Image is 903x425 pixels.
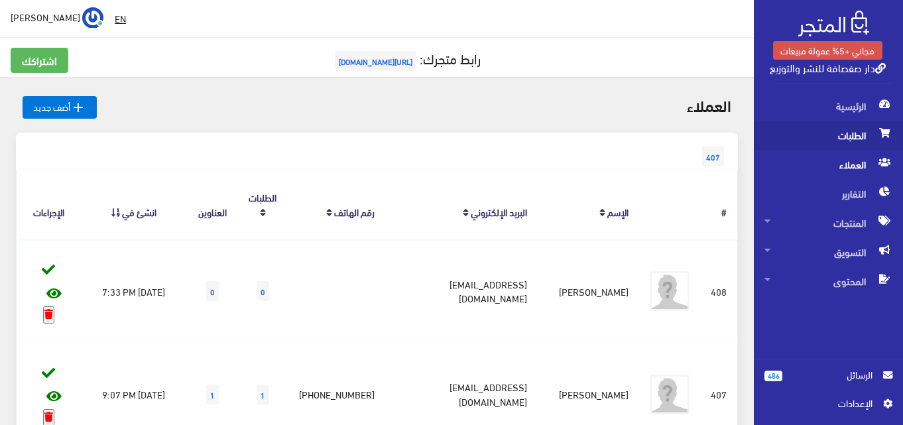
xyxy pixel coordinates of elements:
a: الرئيسية [754,91,903,121]
img: . [798,11,869,36]
span: 486 [764,371,782,381]
span: المحتوى [764,267,892,296]
span: 0 [257,281,269,301]
a: التقارير [754,179,903,208]
a: الإسم [607,202,629,221]
a: الطلبات [754,121,903,150]
img: avatar.png [650,375,690,414]
a: أضف جديد [23,96,97,119]
a: EN [109,7,131,30]
span: الرئيسية [764,91,892,121]
th: العناوين [188,170,237,239]
td: [EMAIL_ADDRESS][DOMAIN_NAME] [385,239,538,343]
a: البريد اﻹلكتروني [471,202,527,221]
h2: العملاء [687,96,731,113]
img: ... [82,7,103,29]
a: الطلبات [249,188,276,206]
span: التسويق [764,237,892,267]
td: [DATE] 7:33 PM [80,239,188,343]
span: التقارير [764,179,892,208]
a: اﻹعدادات [764,396,892,417]
a: المحتوى [754,267,903,296]
th: الإجراءات [17,170,80,239]
td: 408 [700,239,738,343]
a: اشتراكك [11,48,68,73]
u: EN [115,10,126,27]
a: العملاء [754,150,903,179]
span: العملاء [764,150,892,179]
i:  [70,99,86,115]
span: [PERSON_NAME] [11,9,80,25]
span: المنتجات [764,208,892,237]
a: المنتجات [754,208,903,237]
a: رقم الهاتف [334,202,375,221]
a: رابط متجرك:[URL][DOMAIN_NAME] [331,46,481,70]
a: مجاني +5% عمولة مبيعات [773,41,882,60]
a: انشئ في [122,202,156,221]
a: دار صفصافة للنشر والتوزيع [770,58,886,77]
span: 0 [206,281,219,301]
span: [URL][DOMAIN_NAME] [335,51,416,71]
span: 1 [257,385,269,404]
td: [PERSON_NAME] [538,239,639,343]
span: الطلبات [764,121,892,150]
th: # [700,170,738,239]
a: ... [PERSON_NAME] [11,7,103,28]
span: 1 [206,385,219,404]
span: 407 [702,147,724,166]
span: الرسائل [793,367,873,382]
img: avatar.png [650,271,690,311]
a: 486 الرسائل [764,367,892,396]
span: اﻹعدادات [775,396,872,410]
